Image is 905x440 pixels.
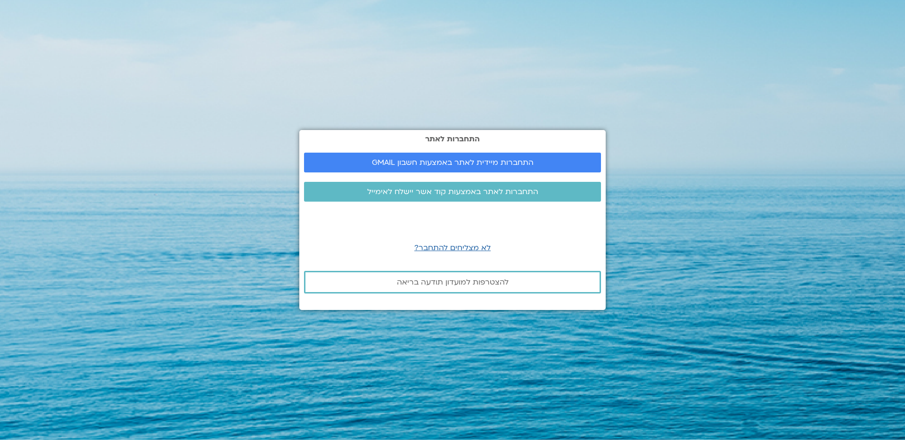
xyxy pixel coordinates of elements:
a: לא מצליחים להתחבר? [414,243,491,253]
a: התחברות לאתר באמצעות קוד אשר יישלח לאימייל [304,182,601,202]
a: להצטרפות למועדון תודעה בריאה [304,271,601,293]
h2: התחברות לאתר [304,135,601,143]
span: התחברות מיידית לאתר באמצעות חשבון GMAIL [372,158,534,167]
span: להצטרפות למועדון תודעה בריאה [397,278,509,286]
a: התחברות מיידית לאתר באמצעות חשבון GMAIL [304,153,601,172]
span: התחברות לאתר באמצעות קוד אשר יישלח לאימייל [367,187,538,196]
